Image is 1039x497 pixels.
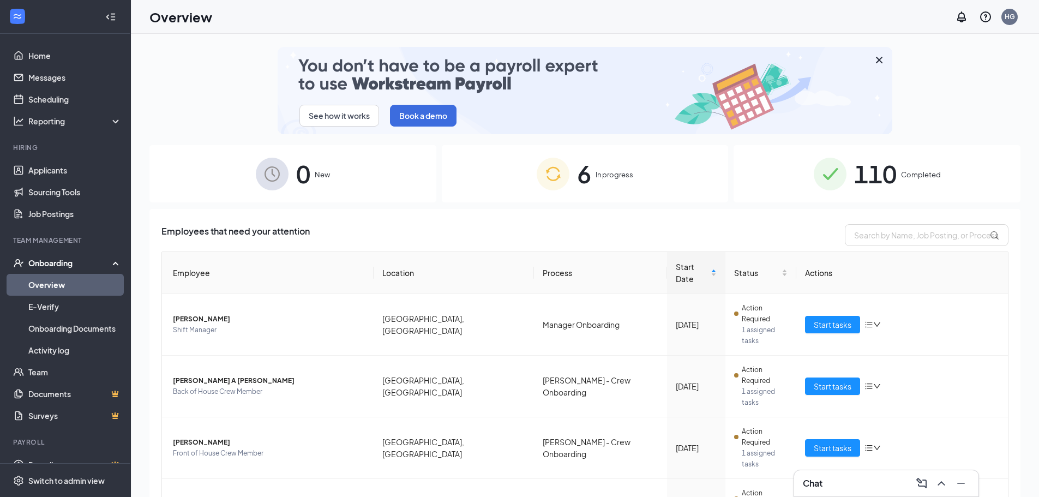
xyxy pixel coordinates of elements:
button: Book a demo [390,105,457,127]
span: bars [864,444,873,452]
span: 1 assigned tasks [742,386,788,408]
button: Start tasks [805,439,860,457]
span: down [873,321,881,328]
svg: Minimize [954,477,968,490]
td: [GEOGRAPHIC_DATA], [GEOGRAPHIC_DATA] [374,356,534,417]
a: PayrollCrown [28,454,122,476]
td: [PERSON_NAME] - Crew Onboarding [534,356,667,417]
span: Action Required [742,364,788,386]
span: 1 assigned tasks [742,325,788,346]
svg: Notifications [955,10,968,23]
svg: Analysis [13,116,24,127]
th: Actions [796,252,1008,294]
div: Reporting [28,116,122,127]
svg: ComposeMessage [915,477,928,490]
a: SurveysCrown [28,405,122,427]
input: Search by Name, Job Posting, or Process [845,224,1008,246]
th: Employee [162,252,374,294]
svg: WorkstreamLogo [12,11,23,22]
svg: Settings [13,475,24,486]
button: See how it works [299,105,379,127]
span: down [873,444,881,452]
div: [DATE] [676,319,717,331]
span: bars [864,382,873,391]
svg: QuestionInfo [979,10,992,23]
div: Hiring [13,143,119,152]
td: [GEOGRAPHIC_DATA], [GEOGRAPHIC_DATA] [374,417,534,479]
a: E-Verify [28,296,122,318]
span: 110 [854,155,897,193]
div: Switch to admin view [28,475,105,486]
svg: Cross [873,53,886,67]
a: DocumentsCrown [28,383,122,405]
span: [PERSON_NAME] [173,314,365,325]
span: Action Required [742,426,788,448]
span: Employees that need your attention [161,224,310,246]
button: Start tasks [805,378,860,395]
button: Minimize [952,475,970,492]
div: Team Management [13,236,119,245]
span: Start tasks [814,442,851,454]
div: [DATE] [676,380,717,392]
span: [PERSON_NAME] [173,437,365,448]
svg: Collapse [105,11,116,22]
svg: ChevronUp [935,477,948,490]
span: In progress [596,169,633,180]
th: Process [534,252,667,294]
button: Start tasks [805,316,860,333]
a: Overview [28,274,122,296]
span: [PERSON_NAME] A [PERSON_NAME] [173,375,365,386]
a: Job Postings [28,203,122,225]
a: Activity log [28,339,122,361]
span: Back of House Crew Member [173,386,365,397]
div: Payroll [13,438,119,447]
span: Completed [901,169,941,180]
td: [GEOGRAPHIC_DATA], [GEOGRAPHIC_DATA] [374,294,534,356]
th: Status [725,252,796,294]
a: Home [28,45,122,67]
a: Messages [28,67,122,88]
div: HG [1005,12,1015,21]
a: Team [28,361,122,383]
div: Onboarding [28,258,112,268]
span: 0 [296,155,310,193]
span: Shift Manager [173,325,365,336]
span: 6 [577,155,591,193]
a: Scheduling [28,88,122,110]
div: [DATE] [676,442,717,454]
span: Start tasks [814,380,851,392]
th: Location [374,252,534,294]
span: Front of House Crew Member [173,448,365,459]
span: Start Date [676,261,709,285]
span: 1 assigned tasks [742,448,788,470]
a: Sourcing Tools [28,181,122,203]
span: Action Required [742,303,788,325]
span: New [315,169,330,180]
span: bars [864,320,873,329]
span: Start tasks [814,319,851,331]
a: Applicants [28,159,122,181]
a: Onboarding Documents [28,318,122,339]
h3: Chat [803,477,822,489]
span: Status [734,267,779,279]
button: ComposeMessage [913,475,930,492]
button: ChevronUp [933,475,950,492]
td: Manager Onboarding [534,294,667,356]
span: down [873,382,881,390]
img: payroll-small.gif [278,47,892,134]
h1: Overview [149,8,212,26]
td: [PERSON_NAME] - Crew Onboarding [534,417,667,479]
svg: UserCheck [13,258,24,268]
